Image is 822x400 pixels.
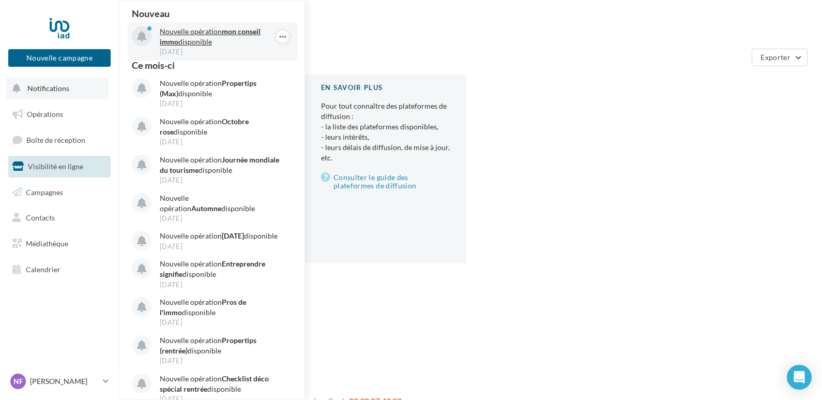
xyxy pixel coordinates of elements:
div: Visibilité en ligne [131,17,810,32]
a: Boîte de réception [6,129,113,151]
span: NF [13,376,23,387]
div: En savoir plus [321,83,450,93]
span: Notifications [27,84,69,93]
span: Campagnes [26,187,63,196]
span: Contacts [26,213,55,222]
li: - leurs délais de diffusion, de mise à jour, etc. [321,142,450,163]
a: Visibilité en ligne [6,156,113,177]
button: Nouvelle campagne [8,49,111,67]
span: Calendrier [26,265,60,274]
span: Exporter [760,53,790,62]
p: Pour tout connaître des plateformes de diffusion : [321,101,450,163]
a: Médiathèque [6,233,113,255]
a: Consulter le guide des plateformes de diffusion [321,171,450,192]
a: NF [PERSON_NAME] [8,372,111,391]
button: Exporter [752,49,808,66]
div: 1 point de vente [131,53,748,62]
span: Boîte de réception [26,136,85,144]
a: Calendrier [6,259,113,280]
a: Contacts [6,207,113,229]
a: Opérations [6,103,113,125]
a: Campagnes [6,182,113,203]
button: Notifications [6,78,109,99]
span: Visibilité en ligne [28,162,83,171]
p: [PERSON_NAME] [30,376,99,387]
span: Opérations [27,110,63,118]
div: Open Intercom Messenger [787,365,812,390]
li: - leurs intérêts, [321,132,450,142]
li: - la liste des plateformes disponibles, [321,122,450,132]
span: Médiathèque [26,239,68,248]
